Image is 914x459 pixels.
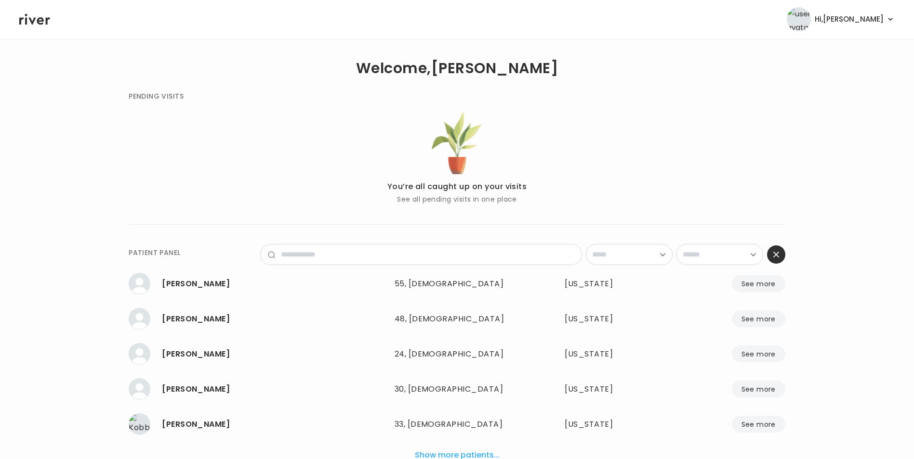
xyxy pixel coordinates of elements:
[787,7,895,31] button: user avatarHi,[PERSON_NAME]
[129,308,150,330] img: Alexie Leitner
[162,277,387,291] div: Monica Pita Mendoza
[787,7,811,31] img: user avatar
[565,418,652,431] div: Minnesota
[356,62,558,75] h1: Welcome, [PERSON_NAME]
[565,382,652,396] div: California
[162,418,387,431] div: Kobby Amoah
[129,273,150,294] img: Monica Pita Mendoza
[129,247,180,258] div: PATIENT PANEL
[815,13,884,26] span: Hi, [PERSON_NAME]
[129,378,150,400] img: Jose Bonilla
[732,345,785,362] button: See more
[732,381,785,397] button: See more
[162,347,387,361] div: Santiago Fernandez
[162,312,387,326] div: Alexie Leitner
[565,312,652,326] div: Minnesota
[395,312,520,326] div: 48, [DEMOGRAPHIC_DATA]
[395,347,520,361] div: 24, [DEMOGRAPHIC_DATA]
[129,343,150,365] img: Santiago Fernandez
[129,90,184,102] div: PENDING VISITS
[395,277,520,291] div: 55, [DEMOGRAPHIC_DATA]
[732,275,785,292] button: See more
[275,244,582,265] input: name
[395,418,520,431] div: 33, [DEMOGRAPHIC_DATA]
[732,416,785,433] button: See more
[565,347,652,361] div: Virginia
[387,180,527,193] p: You’re all caught up on your visits
[387,193,527,205] p: See all pending visits in one place
[732,310,785,327] button: See more
[565,277,652,291] div: Pennsylvania
[162,382,387,396] div: Jose Bonilla
[395,382,520,396] div: 30, [DEMOGRAPHIC_DATA]
[129,413,150,435] img: Kobby Amoah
